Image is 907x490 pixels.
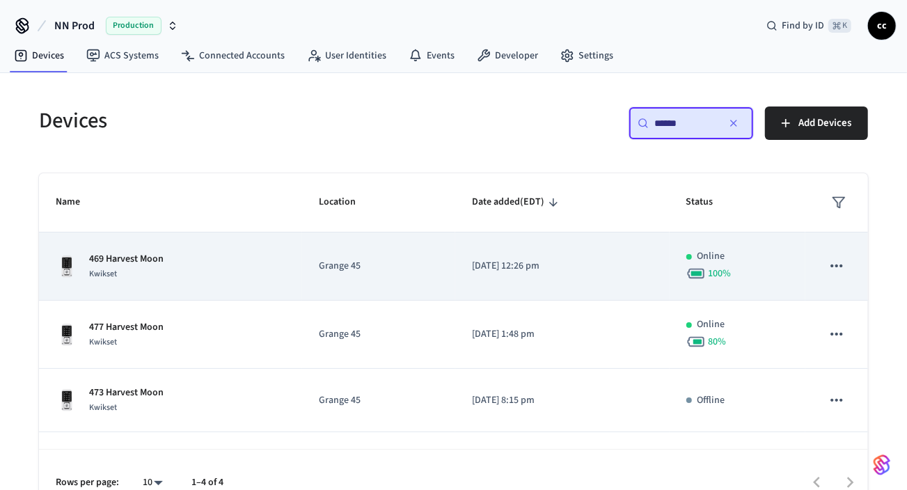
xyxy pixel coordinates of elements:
span: ⌘ K [828,19,851,33]
img: Kwikset Halo Touchscreen Wifi Enabled Smart Lock, Polished Chrome, Front [56,255,78,278]
p: Grange 45 [319,327,438,342]
span: Kwikset [89,402,117,413]
p: [DATE] 1:48 pm [472,327,653,342]
a: Settings [549,43,624,68]
span: Kwikset [89,268,117,280]
p: Online [697,317,725,332]
a: Connected Accounts [170,43,296,68]
button: cc [868,12,896,40]
p: 477 Harvest Moon [89,320,164,335]
span: NN Prod [54,17,95,34]
img: Kwikset Halo Touchscreen Wifi Enabled Smart Lock, Polished Chrome, Front [56,324,78,346]
p: Grange 45 [319,393,438,408]
div: Find by ID⌘ K [755,13,862,38]
span: Find by ID [782,19,824,33]
p: [DATE] 12:26 pm [472,259,653,274]
img: Kwikset Halo Touchscreen Wifi Enabled Smart Lock, Polished Chrome, Front [56,389,78,411]
a: ACS Systems [75,43,170,68]
p: 469 Harvest Moon [89,252,164,267]
span: Kwikset [89,336,117,348]
p: Offline [697,393,725,408]
h5: Devices [39,106,445,135]
span: 100 % [709,267,732,280]
a: Devices [3,43,75,68]
p: Online [697,249,725,264]
span: Production [106,17,161,35]
span: Location [319,191,374,213]
a: User Identities [296,43,397,68]
p: Grange 45 [319,259,438,274]
a: Developer [466,43,549,68]
span: 80 % [709,335,727,349]
p: 1–4 of 4 [191,475,223,490]
span: cc [869,13,894,38]
span: Date added(EDT) [472,191,562,213]
img: SeamLogoGradient.69752ec5.svg [874,454,890,476]
p: 473 Harvest Moon [89,386,164,400]
span: Name [56,191,98,213]
p: [DATE] 8:15 pm [472,393,653,408]
span: Add Devices [798,114,851,132]
span: Status [686,191,732,213]
a: Events [397,43,466,68]
p: Rows per page: [56,475,119,490]
button: Add Devices [765,106,868,140]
